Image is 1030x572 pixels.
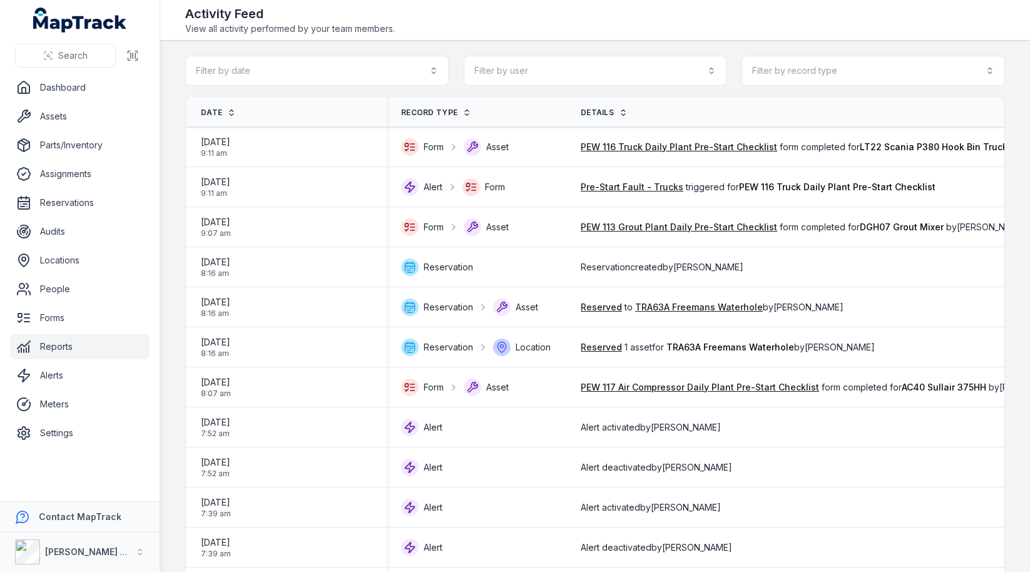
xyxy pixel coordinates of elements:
[581,108,628,118] a: Details
[581,261,743,273] span: Reservation created by [PERSON_NAME]
[581,341,875,354] span: 1 asset for by [PERSON_NAME]
[201,176,230,188] span: [DATE]
[485,181,505,193] span: Form
[860,141,1007,152] span: LT22 Scania P380 Hook Bin Truck
[201,176,230,198] time: 14/10/2025, 9:11:44 am
[201,336,230,359] time: 14/10/2025, 8:16:33 am
[201,108,236,118] a: Date
[581,381,819,394] a: PEW 117 Air Compressor Daily Plant Pre-Start Checklist
[581,181,936,193] span: triggered for
[201,296,230,309] span: [DATE]
[201,228,231,238] span: 9:07 am
[201,216,231,238] time: 14/10/2025, 9:07:04 am
[201,456,230,479] time: 14/10/2025, 7:52:17 am
[424,141,444,153] span: Form
[581,301,844,314] span: to by [PERSON_NAME]
[516,341,551,354] span: Location
[739,181,936,192] span: PEW 116 Truck Daily Plant Pre-Start Checklist
[424,221,444,233] span: Form
[581,181,683,193] a: Pre-Start Fault - Trucks
[10,219,150,244] a: Audits
[10,305,150,330] a: Forms
[201,256,230,278] time: 14/10/2025, 8:16:33 am
[902,382,986,392] span: AC40 Sullair 375HH
[424,541,442,554] span: Alert
[45,546,148,557] strong: [PERSON_NAME] Group
[424,261,473,273] span: Reservation
[424,381,444,394] span: Form
[424,421,442,434] span: Alert
[424,181,442,193] span: Alert
[401,108,457,118] span: Record Type
[10,75,150,100] a: Dashboard
[201,469,230,479] span: 7:52 am
[581,461,732,474] span: Alert deactivated by [PERSON_NAME]
[424,341,473,354] span: Reservation
[516,301,538,314] span: Asset
[201,256,230,268] span: [DATE]
[581,108,614,118] span: Details
[201,456,230,469] span: [DATE]
[201,268,230,278] span: 8:16 am
[666,342,794,352] span: TRA63A Freemans Waterhole
[10,392,150,417] a: Meters
[742,56,1005,86] button: Filter by record type
[201,376,231,399] time: 14/10/2025, 8:07:37 am
[201,336,230,349] span: [DATE]
[201,389,231,399] span: 8:07 am
[581,141,777,153] a: PEW 116 Truck Daily Plant Pre-Start Checklist
[581,501,721,514] span: Alert activated by [PERSON_NAME]
[10,334,150,359] a: Reports
[424,301,473,314] span: Reservation
[185,56,449,86] button: Filter by date
[860,222,944,232] span: DGH07 Grout Mixer
[486,141,509,153] span: Asset
[201,309,230,319] span: 8:16 am
[185,5,395,23] h2: Activity Feed
[486,221,509,233] span: Asset
[581,541,732,554] span: Alert deactivated by [PERSON_NAME]
[201,416,230,429] span: [DATE]
[201,536,231,549] span: [DATE]
[15,44,116,68] button: Search
[424,501,442,514] span: Alert
[201,188,230,198] span: 9:11 am
[201,216,231,228] span: [DATE]
[201,136,230,148] span: [DATE]
[201,509,231,519] span: 7:39 am
[201,536,231,559] time: 14/10/2025, 7:39:29 am
[39,511,121,522] strong: Contact MapTrack
[581,301,622,314] a: Reserved
[581,221,1027,233] span: form completed for by [PERSON_NAME]
[201,376,231,389] span: [DATE]
[58,49,88,62] span: Search
[581,221,777,233] a: PEW 113 Grout Plant Daily Pre-Start Checklist
[201,148,230,158] span: 9:11 am
[581,341,622,354] a: Reserved
[10,190,150,215] a: Reservations
[201,136,230,158] time: 14/10/2025, 9:11:44 am
[401,108,471,118] a: Record Type
[10,161,150,186] a: Assignments
[201,496,231,509] span: [DATE]
[581,421,721,434] span: Alert activated by [PERSON_NAME]
[635,301,763,314] a: TRA63A Freemans Waterhole
[33,8,127,33] a: MapTrack
[201,496,231,519] time: 14/10/2025, 7:39:41 am
[464,56,727,86] button: Filter by user
[201,429,230,439] span: 7:52 am
[201,549,231,559] span: 7:39 am
[201,108,222,118] span: Date
[10,133,150,158] a: Parts/Inventory
[10,104,150,129] a: Assets
[10,421,150,446] a: Settings
[10,363,150,388] a: Alerts
[10,277,150,302] a: People
[486,381,509,394] span: Asset
[201,349,230,359] span: 8:16 am
[201,416,230,439] time: 14/10/2025, 7:52:34 am
[10,248,150,273] a: Locations
[185,23,395,35] span: View all activity performed by your team members.
[201,296,230,319] time: 14/10/2025, 8:16:33 am
[424,461,442,474] span: Alert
